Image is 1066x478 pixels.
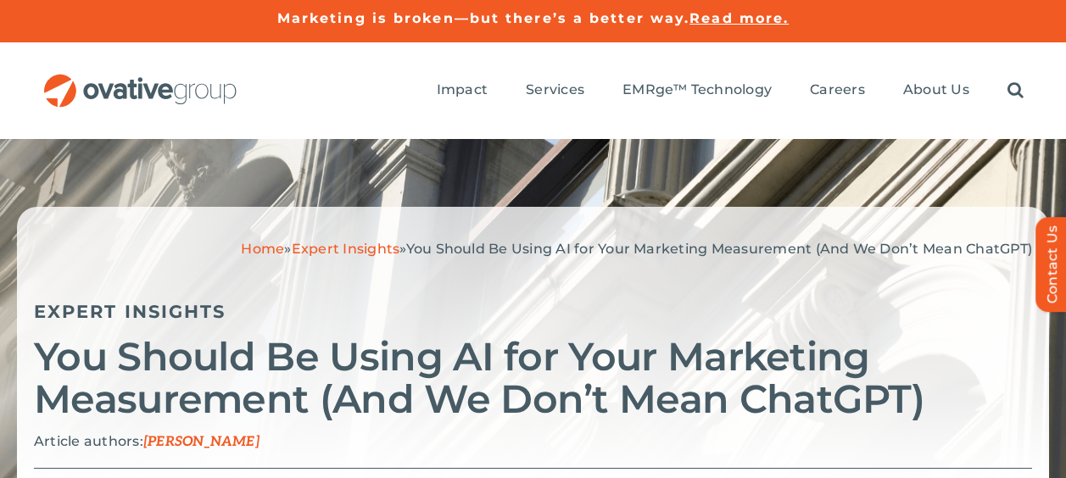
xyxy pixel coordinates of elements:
[903,81,969,98] span: About Us
[34,301,226,322] a: Expert Insights
[526,81,584,100] a: Services
[903,81,969,100] a: About Us
[810,81,865,100] a: Careers
[143,434,260,450] span: [PERSON_NAME]
[34,433,1032,451] p: Article authors:
[241,241,284,257] a: Home
[437,81,488,100] a: Impact
[689,10,789,26] a: Read more.
[406,241,1032,257] span: You Should Be Using AI for Your Marketing Measurement (And We Don’t Mean ChatGPT)
[42,72,238,88] a: OG_Full_horizontal_RGB
[277,10,690,26] a: Marketing is broken—but there’s a better way.
[526,81,584,98] span: Services
[622,81,772,100] a: EMRge™ Technology
[1007,81,1024,100] a: Search
[34,336,1032,420] h2: You Should Be Using AI for Your Marketing Measurement (And We Don’t Mean ChatGPT)
[622,81,772,98] span: EMRge™ Technology
[810,81,865,98] span: Careers
[241,241,1032,257] span: » »
[292,241,400,257] a: Expert Insights
[437,64,1024,118] nav: Menu
[437,81,488,98] span: Impact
